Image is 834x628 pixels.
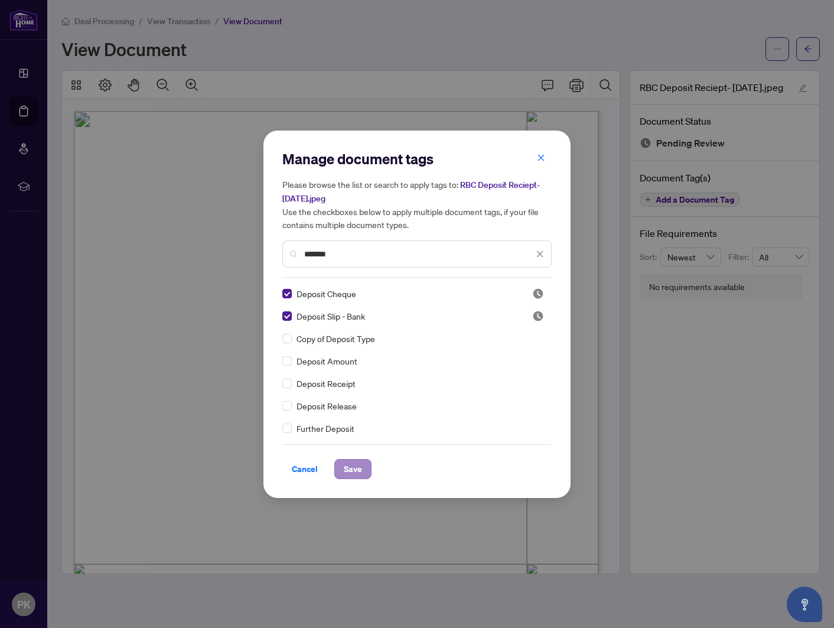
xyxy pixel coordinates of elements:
[282,178,552,231] h5: Please browse the list or search to apply tags to: Use the checkboxes below to apply multiple doc...
[282,459,327,479] button: Cancel
[297,310,365,323] span: Deposit Slip - Bank
[297,332,375,345] span: Copy of Deposit Type
[532,310,544,322] img: status
[297,377,356,390] span: Deposit Receipt
[282,180,540,204] span: RBC Deposit Reciept- [DATE].jpeg
[532,288,544,300] img: status
[282,149,552,168] h2: Manage document tags
[292,460,318,479] span: Cancel
[532,310,544,322] span: Pending Review
[334,459,372,479] button: Save
[536,250,544,258] span: close
[532,288,544,300] span: Pending Review
[297,422,354,435] span: Further Deposit
[297,399,357,412] span: Deposit Release
[297,354,357,367] span: Deposit Amount
[297,287,356,300] span: Deposit Cheque
[787,587,822,622] button: Open asap
[537,154,545,162] span: close
[344,460,362,479] span: Save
